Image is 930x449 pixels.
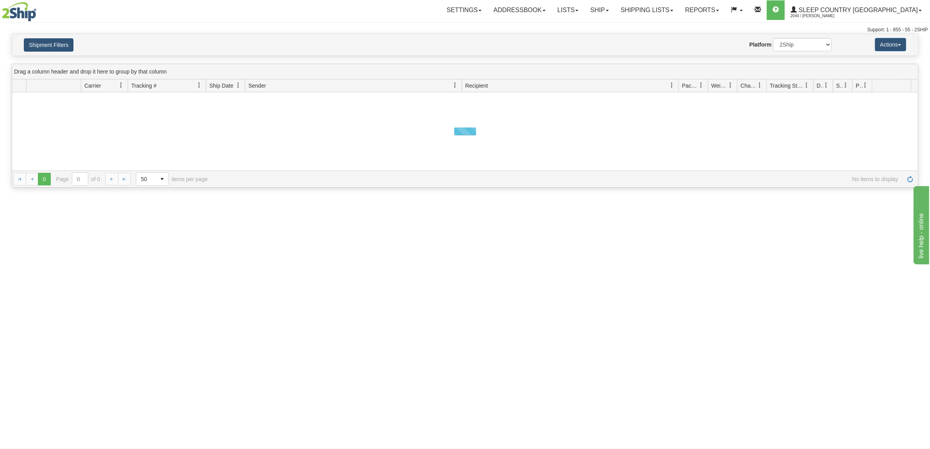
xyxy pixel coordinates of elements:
[785,0,928,20] a: Sleep Country [GEOGRAPHIC_DATA] 2044 / [PERSON_NAME]
[219,176,898,182] span: No items to display
[741,82,757,90] span: Charge
[679,0,725,20] a: Reports
[487,0,552,20] a: Addressbook
[665,79,678,92] a: Recipient filter column settings
[38,173,50,185] span: Page 0
[248,82,266,90] span: Sender
[441,0,487,20] a: Settings
[904,173,916,185] a: Refresh
[114,79,128,92] a: Carrier filter column settings
[750,41,772,48] label: Platform
[2,2,36,22] img: logo2044.jpg
[694,79,708,92] a: Packages filter column settings
[724,79,737,92] a: Weight filter column settings
[232,79,245,92] a: Ship Date filter column settings
[131,82,157,90] span: Tracking #
[24,38,73,52] button: Shipment Filters
[2,27,928,33] div: Support: 1 - 855 - 55 - 2SHIP
[136,172,169,186] span: Page sizes drop down
[156,173,168,185] span: select
[839,79,852,92] a: Shipment Issues filter column settings
[875,38,906,51] button: Actions
[465,82,488,90] span: Recipient
[84,82,101,90] span: Carrier
[615,0,679,20] a: Shipping lists
[912,185,929,264] iframe: chat widget
[209,82,233,90] span: Ship Date
[859,79,872,92] a: Pickup Status filter column settings
[819,79,833,92] a: Delivery Status filter column settings
[6,5,72,14] div: live help - online
[584,0,614,20] a: Ship
[753,79,766,92] a: Charge filter column settings
[856,82,862,90] span: Pickup Status
[817,82,823,90] span: Delivery Status
[141,175,151,183] span: 50
[800,79,813,92] a: Tracking Status filter column settings
[136,172,208,186] span: items per page
[682,82,698,90] span: Packages
[56,172,100,186] span: Page of 0
[448,79,462,92] a: Sender filter column settings
[12,64,918,79] div: grid grouping header
[791,12,849,20] span: 2044 / [PERSON_NAME]
[193,79,206,92] a: Tracking # filter column settings
[711,82,728,90] span: Weight
[797,7,918,13] span: Sleep Country [GEOGRAPHIC_DATA]
[770,82,804,90] span: Tracking Status
[836,82,843,90] span: Shipment Issues
[552,0,584,20] a: Lists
